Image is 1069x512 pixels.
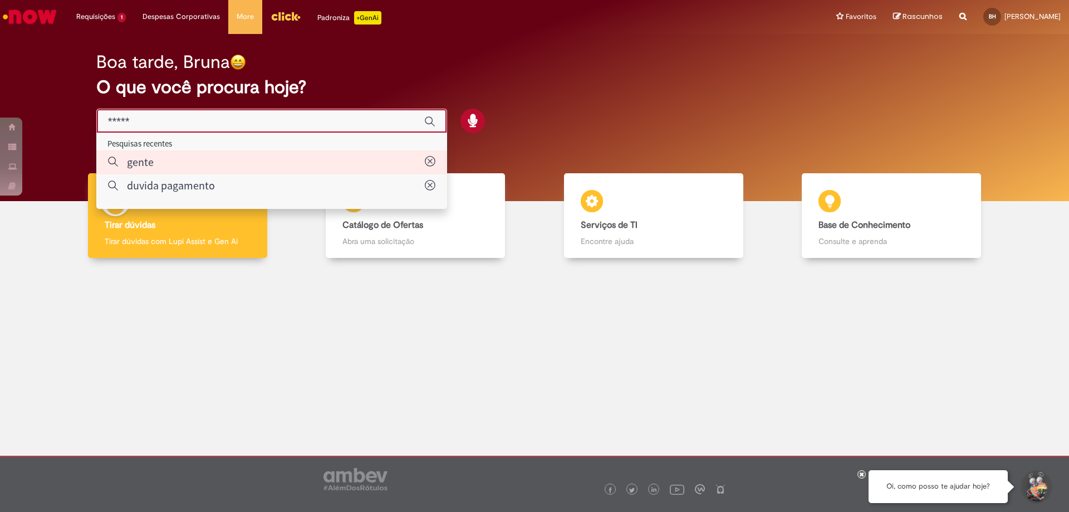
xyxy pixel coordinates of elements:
b: Base de Conhecimento [818,220,910,231]
img: happy-face.png [230,54,246,70]
img: logo_footer_twitter.png [629,487,635,493]
a: Rascunhos [893,12,943,22]
img: logo_footer_naosei.png [715,484,725,494]
span: More [237,11,254,22]
b: Serviços de TI [581,220,638,231]
p: Tirar dúvidas com Lupi Assist e Gen Ai [105,236,251,247]
span: [PERSON_NAME] [1004,12,1061,21]
a: Tirar dúvidas Tirar dúvidas com Lupi Assist e Gen Ai [58,173,297,259]
img: click_logo_yellow_360x200.png [271,8,301,25]
img: logo_footer_workplace.png [695,484,705,494]
p: +GenAi [354,11,381,25]
div: Oi, como posso te ajudar hoje? [869,470,1008,503]
b: Catálogo de Ofertas [342,220,423,231]
span: 1 [117,13,126,22]
a: Base de Conhecimento Consulte e aprenda [773,173,1011,259]
a: Serviços de TI Encontre ajuda [534,173,773,259]
h2: O que você procura hoje? [96,77,973,97]
span: Rascunhos [903,11,943,22]
p: Abra uma solicitação [342,236,488,247]
h2: Boa tarde, Bruna [96,52,230,72]
div: Padroniza [317,11,381,25]
b: Tirar dúvidas [105,220,155,231]
span: Despesas Corporativas [143,11,220,22]
span: Requisições [76,11,115,22]
img: logo_footer_ambev_rotulo_gray.png [323,468,388,490]
img: logo_footer_linkedin.png [651,487,657,494]
span: Favoritos [846,11,876,22]
p: Consulte e aprenda [818,236,964,247]
span: BH [989,13,996,20]
img: logo_footer_youtube.png [670,482,684,496]
button: Iniciar Conversa de Suporte [1019,470,1052,504]
a: Catálogo de Ofertas Abra uma solicitação [297,173,535,259]
img: ServiceNow [1,6,58,28]
img: logo_footer_facebook.png [607,487,613,493]
p: Encontre ajuda [581,236,727,247]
